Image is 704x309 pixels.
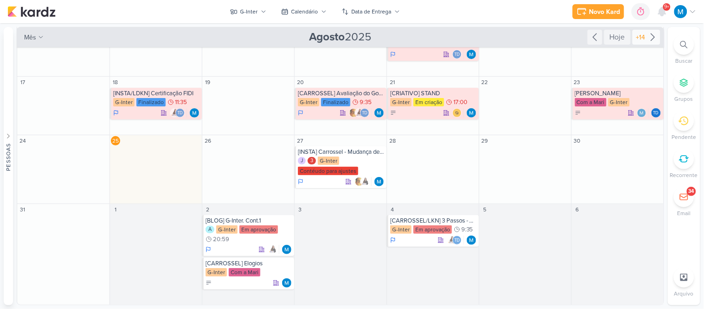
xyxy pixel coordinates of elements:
div: Responsável: MARIANA MIRANDA [375,108,384,118]
div: Em Andamento [390,51,396,58]
div: Colaboradores: MARIANA MIRANDA [637,108,649,118]
span: 11:35 [175,99,187,105]
img: MARIANA MIRANDA [190,108,199,118]
div: Em Andamento [390,237,396,244]
img: MARIANA MIRANDA [375,108,384,118]
img: IDBOX - Agência de Design [452,108,462,118]
div: [CARROSSEL] Avaliação do Google - Elogios [298,90,385,97]
p: Td [454,238,460,243]
div: 20 [296,78,305,87]
div: Responsável: MARIANA MIRANDA [282,245,291,254]
div: [BLOG] G-Inter. Cont.1 [206,217,292,224]
div: Em Andamento [298,109,304,117]
img: Leandro Guedes [349,108,358,118]
li: Ctrl + F [668,34,700,65]
img: MARIANA MIRANDA [637,108,646,118]
div: G-Inter [390,98,412,106]
div: Pessoas [4,143,13,171]
div: 18 [111,78,120,87]
div: [CARROSSEL/LKN] 3 Passos - Mobilidade [390,217,477,224]
p: Buscar [676,57,693,65]
div: G-Inter [216,225,238,234]
img: Leandro Guedes [355,177,364,186]
div: 6 [573,205,582,214]
div: Finalizado [136,98,166,106]
div: Finalizado [321,98,350,106]
div: Thais de carvalho [360,108,369,118]
div: 26 [203,136,213,145]
div: [CRIATIVO] STAND [390,90,477,97]
div: Responsável: MARIANA MIRANDA [375,177,384,186]
div: [INSTA] Carrossel - Mudança de PETS [298,148,385,156]
img: Amannda Primo [355,108,364,118]
div: G-Inter [113,98,135,106]
div: 1 [111,205,120,214]
div: 2 [203,205,213,214]
div: Com a Mari [229,268,260,276]
div: Hoje [604,30,631,45]
img: MARIANA MIRANDA [467,50,476,59]
img: MARIANA MIRANDA [674,5,687,18]
img: Amannda Primo [447,236,456,245]
div: Em Andamento [113,109,119,117]
span: 9+ [665,3,670,11]
div: Com a Mari [575,98,607,106]
div: Em aprovação [239,225,278,234]
div: 5 [480,205,490,214]
div: G-Inter [608,98,630,106]
div: 29 [480,136,490,145]
p: Td [177,111,183,116]
span: 2025 [310,30,372,45]
div: A Fazer [575,110,581,116]
div: Em aprovação [413,225,452,234]
p: Grupos [675,95,693,103]
img: MARIANA MIRANDA [282,245,291,254]
div: Thais de carvalho [652,108,661,118]
div: 3 [296,205,305,214]
div: Colaboradores: Amannda Primo, Thais de carvalho [447,236,464,245]
img: MARIANA MIRANDA [467,236,476,245]
div: J [298,157,306,164]
div: Colaboradores: Leandro Guedes, Amannda Primo, Thais de carvalho [349,108,372,118]
div: G-Inter [390,225,412,234]
div: 19 [203,78,213,87]
div: A [206,226,214,233]
div: Responsável: MARIANA MIRANDA [190,108,199,118]
div: Responsável: MARIANA MIRANDA [467,108,476,118]
button: Novo Kard [573,4,624,19]
div: Novo Kard [589,7,620,17]
p: Pendente [672,133,697,141]
span: mês [24,33,36,42]
div: 31 [18,205,27,214]
span: 9:35 [461,226,473,233]
div: [INSTA/LDKN] Certificação FIDI [113,90,200,97]
div: Thais de carvalho [175,108,185,118]
div: [CARROSSEL] Elogios [206,260,292,267]
p: Arquivo [674,289,694,298]
div: Em Andamento [298,178,304,185]
img: Amannda Primo [170,108,179,118]
div: Ideias Ginter [575,90,662,97]
div: +14 [634,33,647,42]
div: Em criação [413,98,444,106]
div: Responsável: MARIANA MIRANDA [467,50,476,59]
span: 17:00 [453,99,467,105]
div: Colaboradores: Thais de carvalho [452,50,464,59]
div: Colaboradores: Amannda Primo, Thais de carvalho [170,108,187,118]
div: 3 [308,157,316,164]
div: 4 [388,205,397,214]
div: Thais de carvalho [452,50,462,59]
span: 11:35 [398,41,410,47]
div: Thais de carvalho [452,236,462,245]
img: MARIANA MIRANDA [467,108,476,118]
span: 20:59 [213,236,229,243]
p: Td [653,111,659,116]
div: G-Inter [206,268,227,276]
p: Td [454,53,460,57]
img: kardz.app [7,6,56,17]
div: 23 [573,78,582,87]
div: Colaboradores: IDBOX - Agência de Design [452,108,464,118]
div: 22 [480,78,490,87]
img: MARIANA MIRANDA [282,278,291,288]
div: Responsável: Thais de carvalho [652,108,661,118]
